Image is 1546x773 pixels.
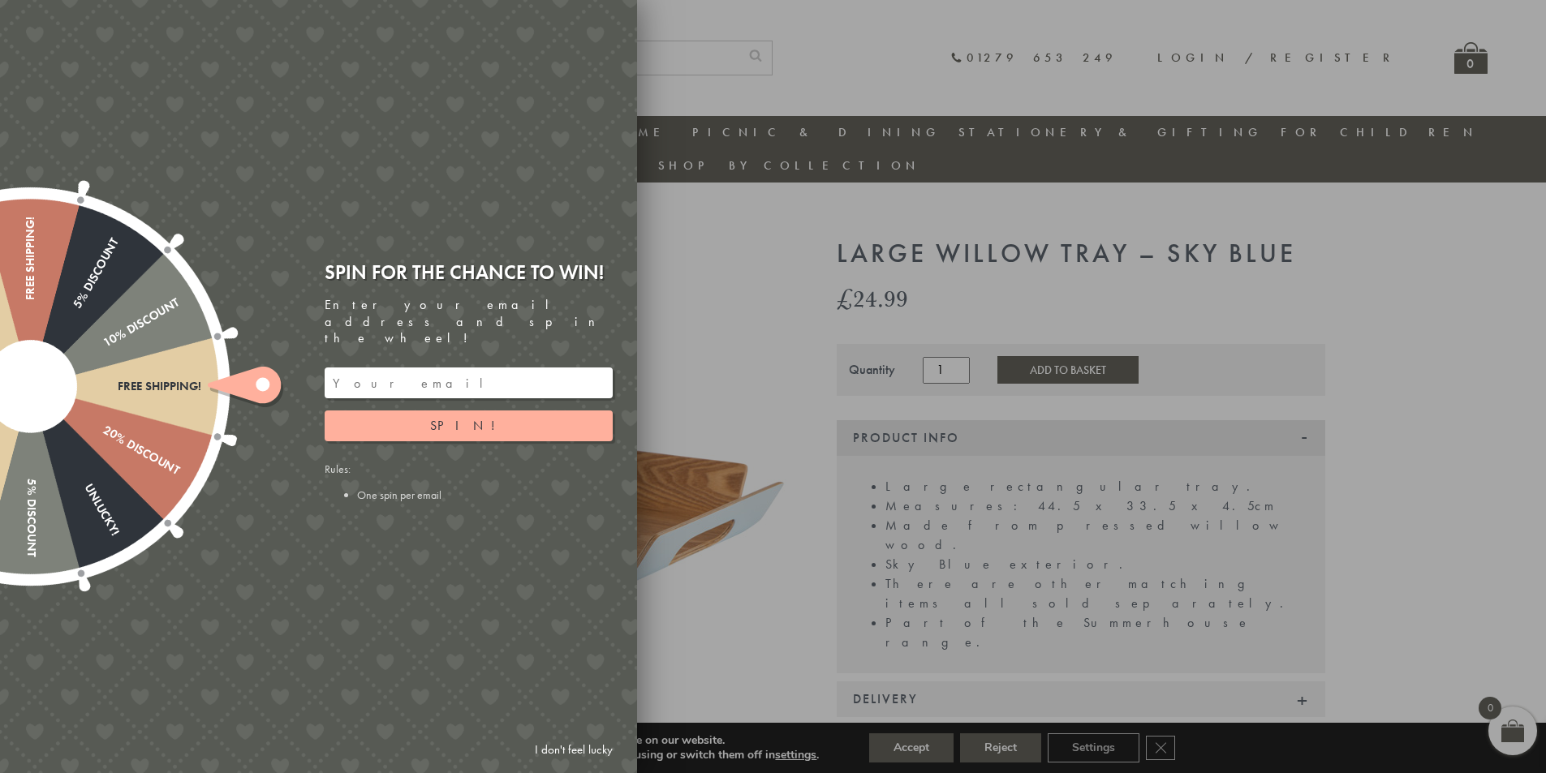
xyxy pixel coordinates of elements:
div: Free shipping! [31,380,201,393]
div: 5% Discount [24,387,37,557]
div: 5% Discount [24,235,122,389]
div: Unlucky! [24,383,122,537]
input: Your email [325,367,613,398]
div: Spin for the chance to win! [325,260,613,285]
span: Spin! [430,417,507,434]
div: Rules: [325,462,613,502]
div: 20% Discount [27,380,181,478]
a: I don't feel lucky [527,735,621,765]
div: Enter your email address and spin the wheel! [325,297,613,347]
button: Spin! [325,410,613,441]
div: Free shipping! [24,217,37,387]
li: One spin per email [357,487,613,502]
div: 10% Discount [27,295,181,393]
